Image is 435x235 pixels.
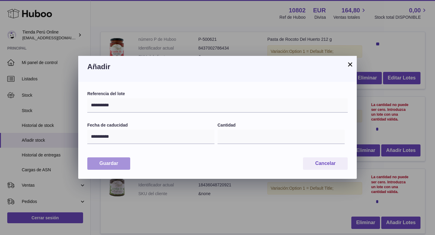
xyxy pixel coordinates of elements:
button: × [346,61,354,68]
button: Guardar [87,157,130,170]
h3: Añadir [87,62,348,72]
button: Cancelar [303,157,348,170]
label: Cantidad [217,122,345,128]
label: Referencia del lote [87,91,348,97]
label: Fecha de caducidad [87,122,214,128]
